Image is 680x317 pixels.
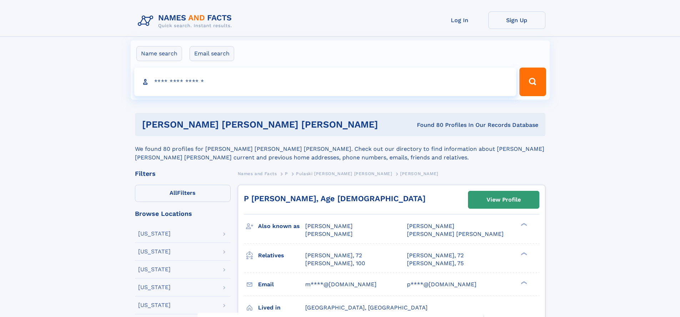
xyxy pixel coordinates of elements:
[305,259,365,267] a: [PERSON_NAME], 100
[135,11,238,31] img: Logo Names and Facts
[519,251,528,256] div: ❯
[519,222,528,227] div: ❯
[138,231,171,237] div: [US_STATE]
[190,46,234,61] label: Email search
[258,220,305,232] h3: Also known as
[258,302,305,314] h3: Lived in
[407,231,504,237] span: [PERSON_NAME] [PERSON_NAME]
[138,302,171,308] div: [US_STATE]
[400,171,438,176] span: [PERSON_NAME]
[285,171,288,176] span: P
[138,284,171,290] div: [US_STATE]
[296,169,392,178] a: Pulaski [PERSON_NAME] [PERSON_NAME]
[305,231,353,237] span: [PERSON_NAME]
[135,136,545,162] div: We found 80 profiles for [PERSON_NAME] [PERSON_NAME] [PERSON_NAME]. Check out our directory to fi...
[138,267,171,272] div: [US_STATE]
[407,252,464,259] a: [PERSON_NAME], 72
[407,259,464,267] a: [PERSON_NAME], 75
[136,46,182,61] label: Name search
[519,68,546,96] button: Search Button
[142,120,398,129] h1: [PERSON_NAME] [PERSON_NAME] [PERSON_NAME]
[170,189,177,196] span: All
[258,249,305,262] h3: Relatives
[258,278,305,291] h3: Email
[285,169,288,178] a: P
[488,11,545,29] a: Sign Up
[431,11,488,29] a: Log In
[244,194,425,203] a: P [PERSON_NAME], Age [DEMOGRAPHIC_DATA]
[487,192,521,208] div: View Profile
[138,249,171,254] div: [US_STATE]
[305,304,428,311] span: [GEOGRAPHIC_DATA], [GEOGRAPHIC_DATA]
[135,210,231,217] div: Browse Locations
[468,191,539,208] a: View Profile
[305,223,353,229] span: [PERSON_NAME]
[135,170,231,177] div: Filters
[397,121,538,129] div: Found 80 Profiles In Our Records Database
[407,223,454,229] span: [PERSON_NAME]
[134,68,517,96] input: search input
[305,252,362,259] a: [PERSON_NAME], 72
[238,169,277,178] a: Names and Facts
[135,185,231,202] label: Filters
[519,280,528,285] div: ❯
[296,171,392,176] span: Pulaski [PERSON_NAME] [PERSON_NAME]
